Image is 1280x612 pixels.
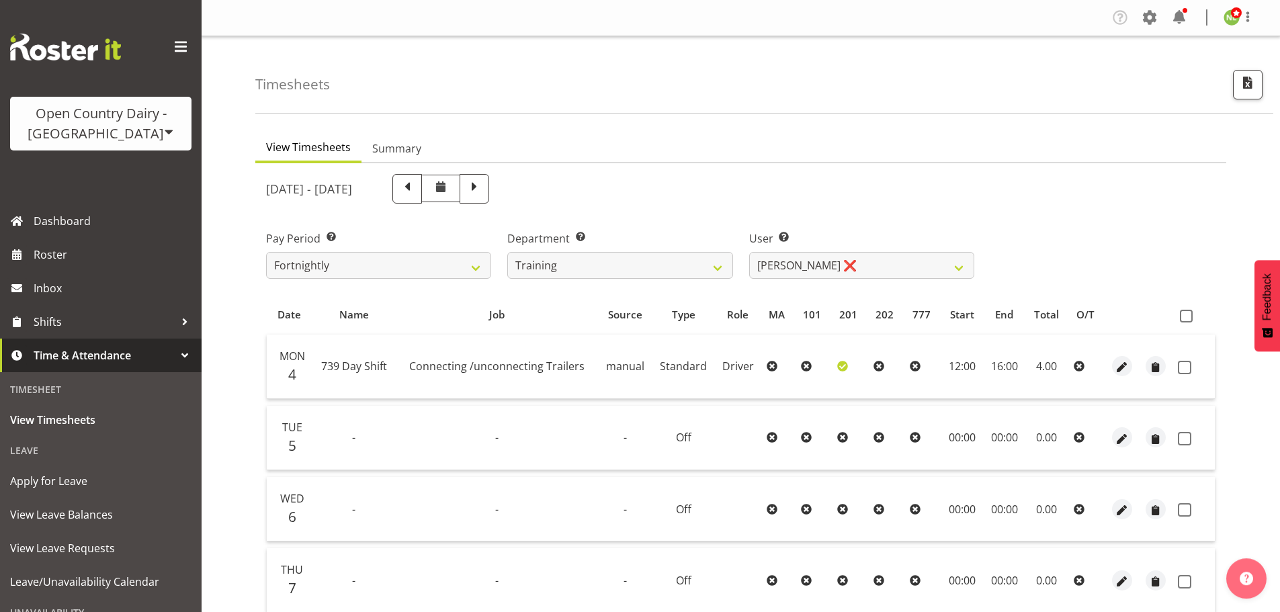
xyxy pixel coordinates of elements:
span: Driver [722,359,754,374]
span: Leave/Unavailability Calendar [10,572,191,592]
td: 0.00 [1025,406,1068,470]
span: Source [608,307,642,322]
span: - [624,502,627,517]
td: 00:00 [941,406,984,470]
div: Timesheet [3,376,198,403]
span: Type [672,307,695,322]
span: Inbox [34,278,195,298]
td: 00:00 [984,406,1025,470]
td: 00:00 [941,477,984,541]
span: End [995,307,1013,322]
img: help-xxl-2.png [1240,572,1253,585]
span: - [495,502,499,517]
span: Mon [280,349,305,363]
span: 7 [288,578,296,597]
td: 16:00 [984,335,1025,399]
span: 101 [803,307,821,322]
td: 4.00 [1025,335,1068,399]
a: View Leave Requests [3,531,198,565]
button: Export CSV [1233,70,1263,99]
a: View Timesheets [3,403,198,437]
span: Total [1034,307,1059,322]
span: Dashboard [34,211,195,231]
span: 4 [288,365,296,384]
span: Wed [280,491,304,506]
span: Connecting /unconnecting Trailers [409,359,585,374]
span: - [352,573,355,588]
img: Rosterit website logo [10,34,121,60]
span: Roster [34,245,195,265]
h5: [DATE] - [DATE] [266,181,352,196]
td: Off [652,406,716,470]
span: Role [727,307,749,322]
span: - [352,502,355,517]
span: 777 [912,307,931,322]
span: View Leave Balances [10,505,191,525]
span: Shifts [34,312,175,332]
div: Leave [3,437,198,464]
a: Apply for Leave [3,464,198,498]
span: manual [606,359,644,374]
label: Department [507,230,732,247]
span: Thu [281,562,303,577]
span: - [624,430,627,445]
span: 739 Day Shift [321,359,387,374]
span: Date [278,307,301,322]
img: nicole-lloyd7454.jpg [1224,9,1240,26]
span: 202 [876,307,894,322]
span: Tue [282,420,302,435]
span: Apply for Leave [10,471,191,491]
span: - [495,573,499,588]
span: Start [950,307,974,322]
span: Job [489,307,505,322]
span: - [352,430,355,445]
button: Feedback - Show survey [1254,260,1280,351]
span: - [495,430,499,445]
label: User [749,230,974,247]
td: 0.00 [1025,477,1068,541]
a: View Leave Balances [3,498,198,531]
span: 201 [839,307,857,322]
label: Pay Period [266,230,491,247]
td: Standard [652,335,716,399]
span: View Leave Requests [10,538,191,558]
div: Open Country Dairy - [GEOGRAPHIC_DATA] [24,103,178,144]
span: - [624,573,627,588]
td: 00:00 [984,477,1025,541]
span: Time & Attendance [34,345,175,365]
span: O/T [1076,307,1095,322]
span: MA [769,307,785,322]
span: View Timesheets [266,139,351,155]
td: 12:00 [941,335,984,399]
a: Leave/Unavailability Calendar [3,565,198,599]
td: Off [652,477,716,541]
span: Summary [372,140,421,157]
span: 5 [288,436,296,455]
span: Feedback [1261,273,1273,320]
span: 6 [288,507,296,526]
span: Name [339,307,369,322]
span: View Timesheets [10,410,191,430]
h4: Timesheets [255,77,330,92]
